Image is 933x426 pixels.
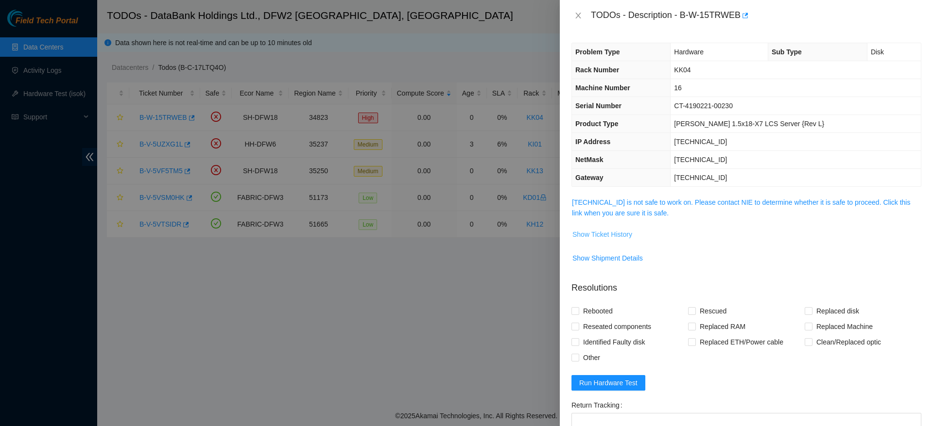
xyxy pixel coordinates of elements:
[674,66,691,74] span: KK04
[575,138,610,146] span: IP Address
[572,250,643,266] button: Show Shipment Details
[571,274,921,295] p: Resolutions
[579,319,655,334] span: Reseated components
[591,8,921,23] div: TODOs - Description - B-W-15TRWEB
[674,102,733,110] span: CT-4190221-00230
[575,102,622,110] span: Serial Number
[674,174,727,181] span: [TECHNICAL_ID]
[812,319,877,334] span: Replaced Machine
[571,375,645,391] button: Run Hardware Test
[696,319,749,334] span: Replaced RAM
[575,174,604,181] span: Gateway
[579,377,638,388] span: Run Hardware Test
[575,156,604,164] span: NetMask
[571,11,585,20] button: Close
[571,397,626,413] label: Return Tracking
[696,334,787,350] span: Replaced ETH/Power cable
[579,303,617,319] span: Rebooted
[871,48,884,56] span: Disk
[572,229,632,240] span: Show Ticket History
[674,120,824,128] span: [PERSON_NAME] 1.5x18-X7 LCS Server {Rev L}
[812,303,863,319] span: Replaced disk
[575,66,619,74] span: Rack Number
[572,253,643,263] span: Show Shipment Details
[812,334,885,350] span: Clean/Replaced optic
[674,84,682,92] span: 16
[674,138,727,146] span: [TECHNICAL_ID]
[579,334,649,350] span: Identified Faulty disk
[674,48,704,56] span: Hardware
[696,303,730,319] span: Rescued
[572,227,633,242] button: Show Ticket History
[572,198,910,217] a: [TECHNICAL_ID] is not safe to work on. Please contact NIE to determine whether it is safe to proc...
[574,12,582,19] span: close
[772,48,802,56] span: Sub Type
[575,120,618,128] span: Product Type
[674,156,727,164] span: [TECHNICAL_ID]
[579,350,604,365] span: Other
[575,48,620,56] span: Problem Type
[575,84,630,92] span: Machine Number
